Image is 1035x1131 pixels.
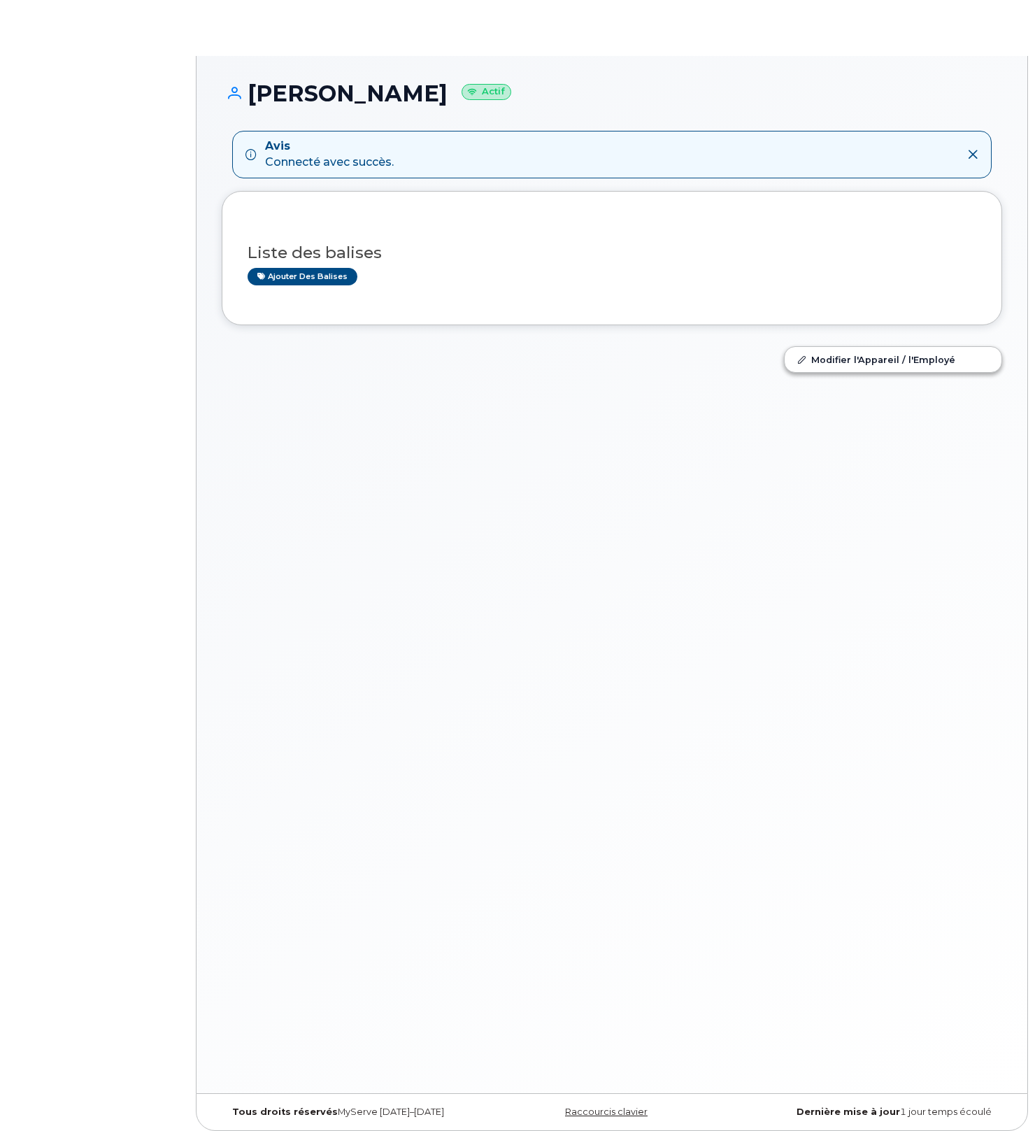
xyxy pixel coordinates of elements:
strong: Dernière mise à jour [797,1107,900,1117]
strong: Tous droits réservés [232,1107,338,1117]
small: Actif [462,84,511,100]
h3: Liste des balises [248,244,976,262]
div: MyServe [DATE]–[DATE] [222,1107,482,1118]
a: Ajouter des balises [248,268,357,285]
a: Raccourcis clavier [565,1107,648,1117]
a: Modifier l'Appareil / l'Employé [785,347,1001,372]
h1: [PERSON_NAME] [222,81,1002,106]
div: Connecté avec succès. [265,138,394,171]
div: 1 jour temps écoulé [742,1107,1002,1118]
strong: Avis [265,138,394,155]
